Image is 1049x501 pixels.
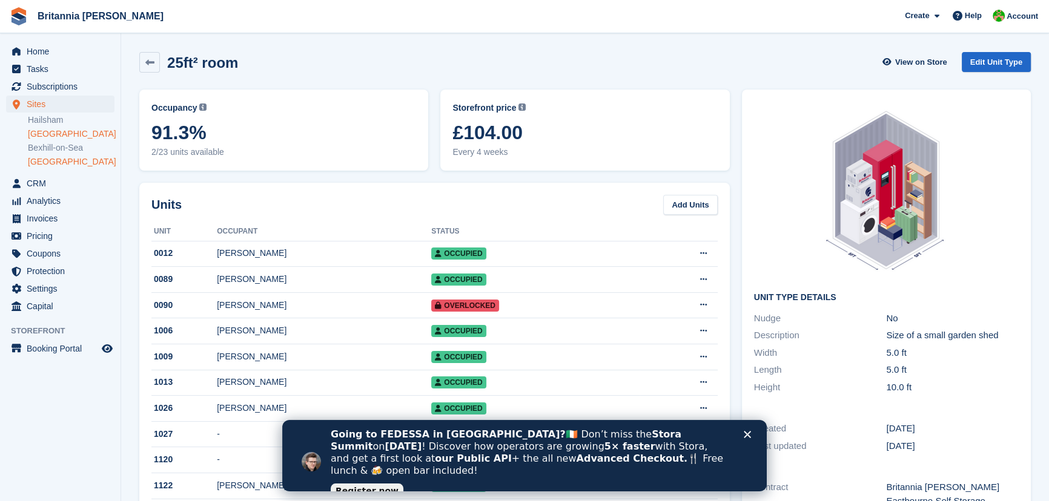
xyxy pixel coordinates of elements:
[151,247,217,260] div: 0012
[217,222,431,241] th: Occupant
[754,346,887,360] div: Width
[754,312,887,326] div: Nudge
[10,7,28,25] img: stora-icon-8386f47178a22dfd0bd8f6a31ec36ba5ce8667c1dd55bd0f319d3a0aa187defe.svg
[217,479,431,492] div: [PERSON_NAME]
[28,156,114,168] a: [GEOGRAPHIC_DATA]
[754,439,887,453] div: Last updated
[754,363,887,377] div: Length
[27,263,99,280] span: Protection
[6,96,114,113] a: menu
[151,376,217,388] div: 1013
[33,6,168,26] a: Britannia [PERSON_NAME]
[905,10,929,22] span: Create
[452,122,717,143] span: £104.00
[6,192,114,209] a: menu
[27,175,99,192] span: CRM
[27,228,99,244] span: Pricing
[151,299,217,312] div: 0090
[813,102,959,283] img: 25FT.png
[6,61,114,77] a: menu
[754,329,887,342] div: Description
[27,280,99,297] span: Settings
[27,210,99,227] span: Invoices
[518,103,526,111] img: icon-info-grey-7440780725fd019a000dd9b08b2336e03edf1995a4989e88bcd33f0948082b44.svg
[965,10,982,22] span: Help
[886,422,1019,436] div: [DATE]
[217,273,431,286] div: [PERSON_NAME]
[48,64,121,78] a: Register now
[6,228,114,244] a: menu
[151,122,416,143] span: 91.3%
[151,324,217,337] div: 1006
[6,298,114,315] a: menu
[431,376,486,388] span: Occupied
[431,325,486,337] span: Occupied
[754,293,1019,303] h2: Unit Type details
[663,195,717,215] a: Add Units
[217,421,431,447] td: -
[886,346,1019,360] div: 5.0 ft
[886,312,1019,326] div: No
[217,350,431,363] div: [PERSON_NAME]
[881,52,952,72] a: View on Store
[151,195,182,214] h2: Units
[217,247,431,260] div: [PERSON_NAME]
[11,325,121,337] span: Storefront
[431,222,640,241] th: Status
[151,350,217,363] div: 1009
[431,300,499,312] span: Overlocked
[151,146,416,159] span: 2/23 units available
[282,420,767,491] iframe: Intercom live chat banner
[151,453,217,466] div: 1120
[27,192,99,209] span: Analytics
[151,428,217,440] div: 1027
[6,280,114,297] a: menu
[151,222,217,241] th: Unit
[6,78,114,95] a: menu
[217,447,431,473] td: -
[962,52,1031,72] a: Edit Unit Type
[151,273,217,286] div: 0089
[6,210,114,227] a: menu
[28,114,114,126] a: Hailsham
[217,376,431,388] div: [PERSON_NAME]
[27,298,99,315] span: Capital
[151,402,217,414] div: 1026
[151,479,217,492] div: 1122
[462,11,474,18] div: Close
[895,56,947,68] span: View on Store
[217,299,431,312] div: [PERSON_NAME]
[452,102,516,114] span: Storefront price
[431,247,486,260] span: Occupied
[754,381,887,395] div: Height
[6,263,114,280] a: menu
[6,43,114,60] a: menu
[993,10,1005,22] img: Wendy Thorp
[27,78,99,95] span: Subscriptions
[217,324,431,337] div: [PERSON_NAME]
[886,439,1019,453] div: [DATE]
[1007,10,1038,22] span: Account
[27,43,99,60] span: Home
[27,245,99,262] span: Coupons
[431,402,486,414] span: Occupied
[431,351,486,363] span: Occupied
[217,402,431,414] div: [PERSON_NAME]
[100,341,114,356] a: Preview store
[431,273,486,286] span: Occupied
[886,363,1019,377] div: 5.0 ft
[6,175,114,192] a: menu
[452,146,717,159] span: Every 4 weeks
[6,245,114,262] a: menu
[27,96,99,113] span: Sites
[28,142,114,154] a: Bexhill-on-Sea
[754,422,887,436] div: Created
[151,102,197,114] span: Occupancy
[886,381,1019,395] div: 10.0 ft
